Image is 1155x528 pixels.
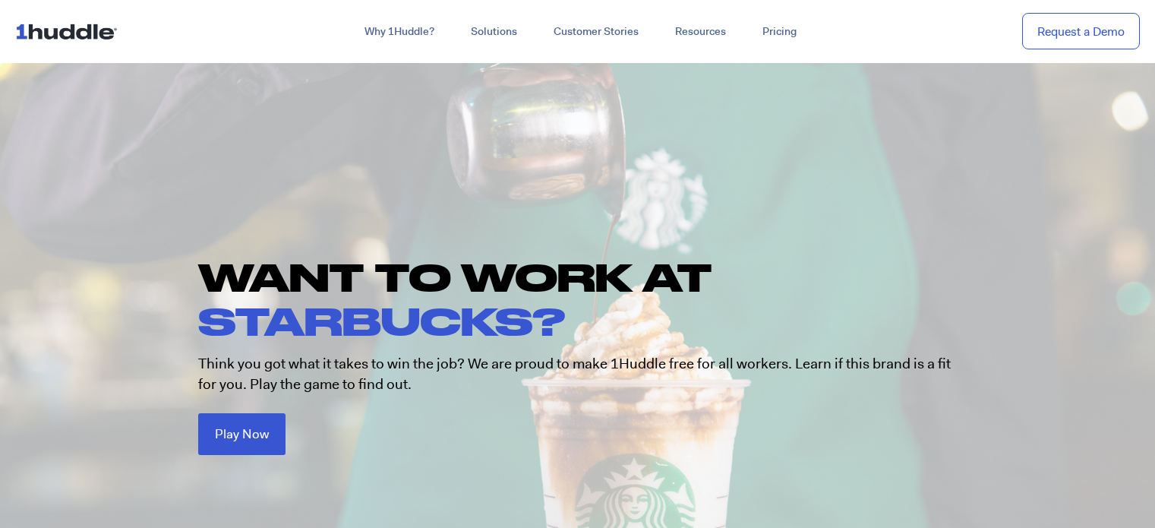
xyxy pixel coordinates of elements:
[657,18,744,46] a: Resources
[198,299,565,343] span: STARBUCKS?
[744,18,815,46] a: Pricing
[198,354,958,394] p: Think you got what it takes to win the job? We are proud to make 1Huddle free for all workers. Le...
[198,255,973,343] h1: WANT TO WORK AT
[535,18,657,46] a: Customer Stories
[453,18,535,46] a: Solutions
[346,18,453,46] a: Why 1Huddle?
[215,428,269,441] span: Play Now
[198,413,286,455] a: Play Now
[15,17,124,46] img: ...
[1022,13,1140,50] a: Request a Demo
